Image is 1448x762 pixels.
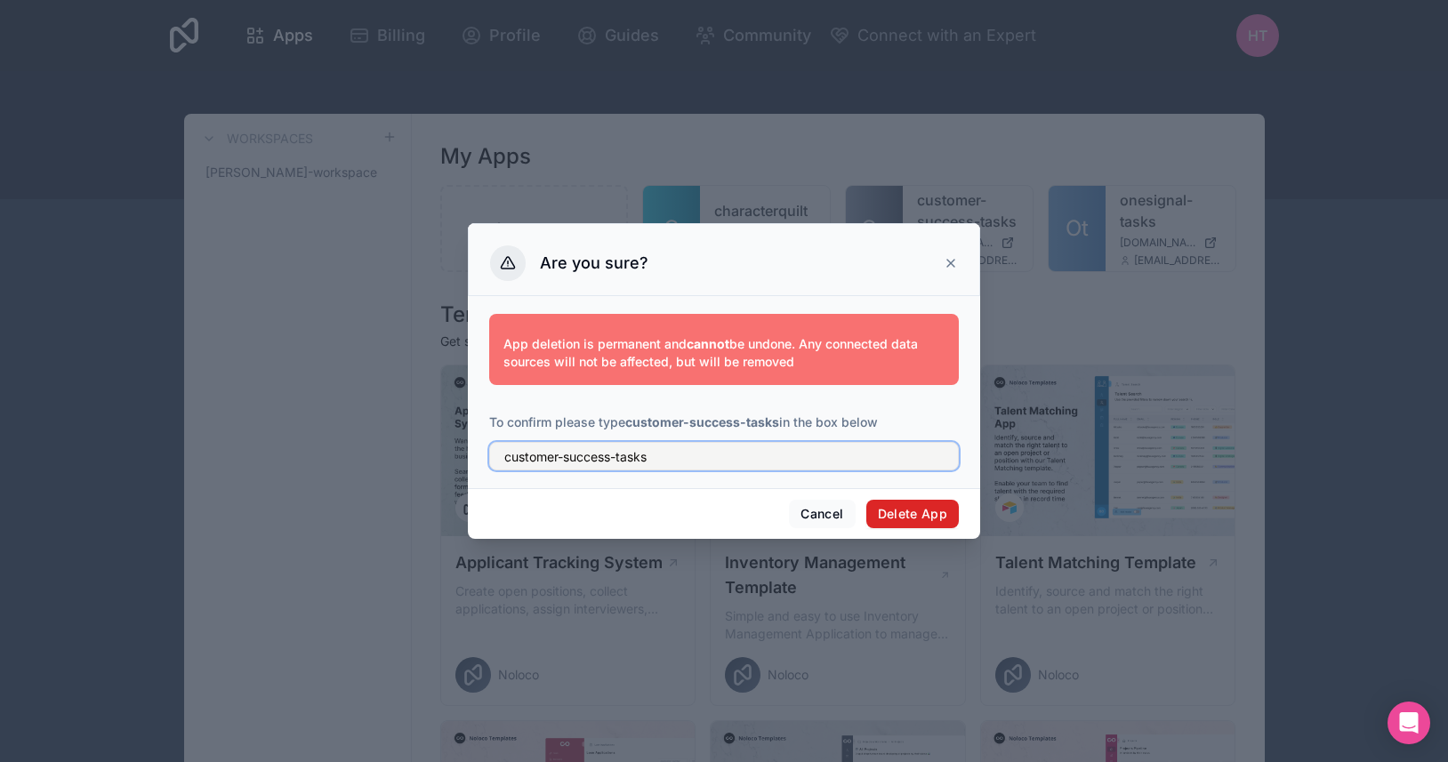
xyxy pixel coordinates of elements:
p: To confirm please type in the box below [489,413,959,431]
input: customer-success-tasks [489,442,959,470]
button: Delete App [866,500,960,528]
button: Cancel [789,500,855,528]
div: Open Intercom Messenger [1388,702,1430,744]
h3: Are you sure? [540,253,648,274]
p: App deletion is permanent and be undone. Any connected data sources will not be affected, but wil... [503,335,945,371]
strong: customer-success-tasks [625,414,779,429]
strong: cannot [687,336,729,351]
